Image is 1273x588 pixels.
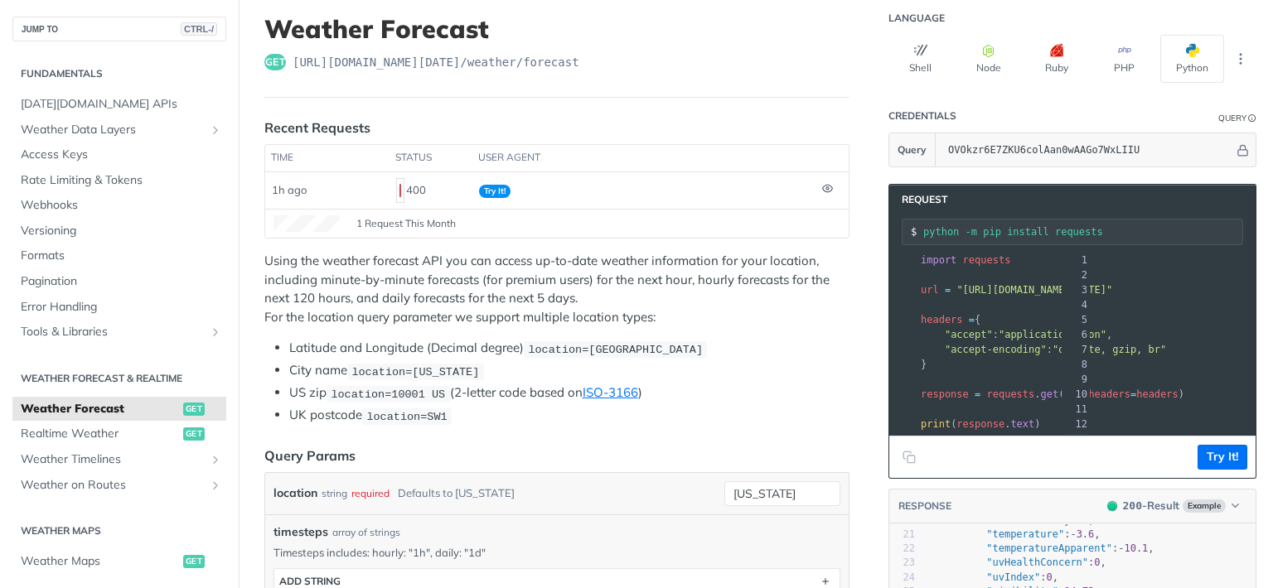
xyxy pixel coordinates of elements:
[1183,499,1226,513] span: Example
[1130,388,1136,400] span: =
[12,269,226,294] a: Pagination
[21,147,222,163] span: Access Keys
[12,320,226,345] a: Tools & LibrariesShow subpages for Tools & Libraries
[889,528,915,542] div: 21
[12,193,226,218] a: Webhooks
[12,447,226,472] a: Weather TimelinesShow subpages for Weather Timelines
[888,12,945,25] div: Language
[21,248,222,264] span: Formats
[975,388,980,400] span: =
[927,542,1154,554] span: : ,
[1062,402,1090,417] div: 11
[940,133,1234,166] input: apikey
[272,183,307,196] span: 1h ago
[1218,112,1256,124] div: QueryInformation
[21,401,179,417] span: Weather Forecast
[21,299,222,316] span: Error Handling
[21,324,205,340] span: Tools & Libraries
[21,122,205,138] span: Weather Data Layers
[12,523,226,538] h2: Weather Maps
[12,243,226,268] a: Formats
[921,284,939,296] span: url
[921,329,1112,340] span: : ,
[1062,387,1090,402] div: 10
[289,361,849,380] li: City name
[209,123,222,137] button: Show subpages for Weather Data Layers
[183,402,205,416] span: get
[921,314,980,325] span: {
[927,514,1094,526] span: : ,
[351,481,390,505] div: required
[986,571,1040,583] span: "uvIndex"
[366,410,447,422] span: location=SW1
[264,118,370,137] div: Recent Requests
[12,422,226,446] a: Realtime Weatherget
[1062,342,1090,357] div: 7
[331,388,445,400] span: location=10001 US
[12,219,226,243] a: Versioning
[987,388,1035,400] span: requests
[1123,499,1142,512] span: 200
[1082,514,1088,526] span: 0
[390,145,472,171] th: status
[898,445,921,470] button: Copy to clipboard
[265,145,390,171] th: time
[889,556,915,570] div: 23
[21,223,222,239] span: Versioning
[1062,372,1090,387] div: 9
[888,109,956,123] div: Credentials
[12,17,226,41] button: JUMP TOCTRL-/
[889,571,915,585] div: 24
[264,54,286,70] span: get
[12,473,226,498] a: Weather on RoutesShow subpages for Weather on Routes
[889,133,936,166] button: Query
[399,184,401,197] span: 400
[322,481,347,505] div: string
[1077,528,1095,540] span: 3.6
[21,172,222,189] span: Rate Limiting & Tokens
[927,528,1101,540] span: : ,
[528,343,703,355] span: location=[GEOGRAPHIC_DATA]
[1124,542,1148,554] span: 10.1
[945,344,1047,355] span: "accept-encoding"
[921,388,1184,400] span: . ( , )
[1218,112,1246,124] div: Query
[209,453,222,466] button: Show subpages for Weather Timelines
[183,555,205,568] span: get
[1123,498,1179,514] div: - Result
[209,479,222,492] button: Show subpages for Weather on Routes
[293,54,579,70] span: https://api.tomorrow.io/v4/weather/forecast
[1062,267,1090,282] div: 2
[21,553,179,570] span: Weather Maps
[183,427,205,441] span: get
[963,254,1011,266] span: requests
[12,142,226,167] a: Access Keys
[264,14,849,44] h1: Weather Forecast
[398,481,515,505] div: Defaults to [US_STATE]
[1047,571,1053,583] span: 0
[264,446,356,465] div: Query Params
[583,384,638,400] a: ISO-3166
[1099,498,1247,514] button: 200200-ResultExample
[472,145,816,171] th: user agent
[1062,327,1090,342] div: 6
[181,22,217,36] span: CTRL-/
[1088,388,1130,400] span: headers
[956,418,1004,430] span: response
[332,525,400,540] div: array of strings
[1041,388,1059,400] span: get
[12,371,226,386] h2: Weather Forecast & realtime
[351,365,479,378] span: location=[US_STATE]
[1062,312,1090,327] div: 5
[12,397,226,422] a: Weather Forecastget
[956,284,1112,296] span: "[URL][DOMAIN_NAME][DATE]"
[12,92,226,117] a: [DATE][DOMAIN_NAME] APIs
[1062,357,1090,372] div: 8
[21,477,205,494] span: Weather on Routes
[1160,35,1224,83] button: Python
[12,168,226,193] a: Rate Limiting & Tokens
[921,254,956,266] span: import
[479,185,511,198] span: Try It!
[921,314,963,325] span: headers
[1062,253,1090,267] div: 1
